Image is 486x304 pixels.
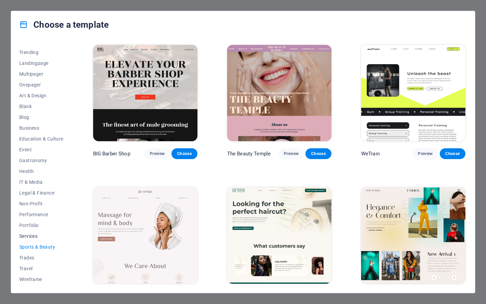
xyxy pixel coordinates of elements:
span: Art & Design [19,93,63,98]
p: WeTrain [361,150,380,157]
button: Performance [19,209,63,220]
button: Preview [144,148,170,159]
span: Choose [311,151,326,156]
button: Health [19,166,63,177]
button: Non-Profit [19,198,63,209]
button: Trades [19,252,63,263]
button: Trending [19,47,63,58]
h4: Choose a template [19,19,109,30]
img: Le Hair [227,187,331,284]
span: Trending [19,50,63,55]
span: Trades [19,255,63,260]
span: Legal & Finance [19,190,63,196]
button: Wireframe [19,274,63,285]
button: Choose [305,148,331,159]
span: Blog [19,115,63,120]
button: Choose [171,148,197,159]
button: Landingpage [19,58,63,69]
img: WeSpa [93,187,197,284]
span: IT & Media [19,179,63,185]
p: BIG Barber Shop [93,150,130,157]
span: Event [19,147,63,152]
span: Sports & Beauty [19,244,63,250]
span: Performance [19,212,63,217]
p: The Beauty Temple [227,150,271,157]
span: Landingpage [19,60,63,66]
button: Choose [440,148,465,159]
span: Preview [418,151,433,156]
button: Business [19,123,63,133]
span: Onepager [19,82,63,87]
span: Choose [445,151,460,156]
button: Portfolio [19,220,63,231]
span: Education & Culture [19,136,63,142]
span: Services [19,233,63,239]
button: Services [19,231,63,242]
button: Education & Culture [19,133,63,144]
img: The Beauty Temple [227,45,331,141]
button: Art & Design [19,90,63,101]
span: Wireframe [19,277,63,282]
button: Gastronomy [19,155,63,166]
button: Blog [19,112,63,123]
button: Blank [19,101,63,112]
button: IT & Media [19,177,63,187]
button: Event [19,144,63,155]
button: Preview [278,148,304,159]
span: Non-Profit [19,201,63,206]
img: BIG Barber Shop [93,45,197,141]
span: Business [19,125,63,131]
img: WeTrain [361,45,465,141]
span: Travel [19,266,63,271]
span: Gastronomy [19,158,63,163]
button: Travel [19,263,63,274]
span: Portfolio [19,223,63,228]
span: Multipager [19,71,63,77]
span: Blank [19,104,63,109]
span: Preview [150,151,165,156]
button: Onepager [19,79,63,90]
span: Preview [284,151,299,156]
button: Preview [412,148,438,159]
img: Fashion [361,187,465,284]
span: Choose [177,151,192,156]
span: Health [19,169,63,174]
button: Multipager [19,69,63,79]
button: Legal & Finance [19,187,63,198]
button: Sports & Beauty [19,242,63,252]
